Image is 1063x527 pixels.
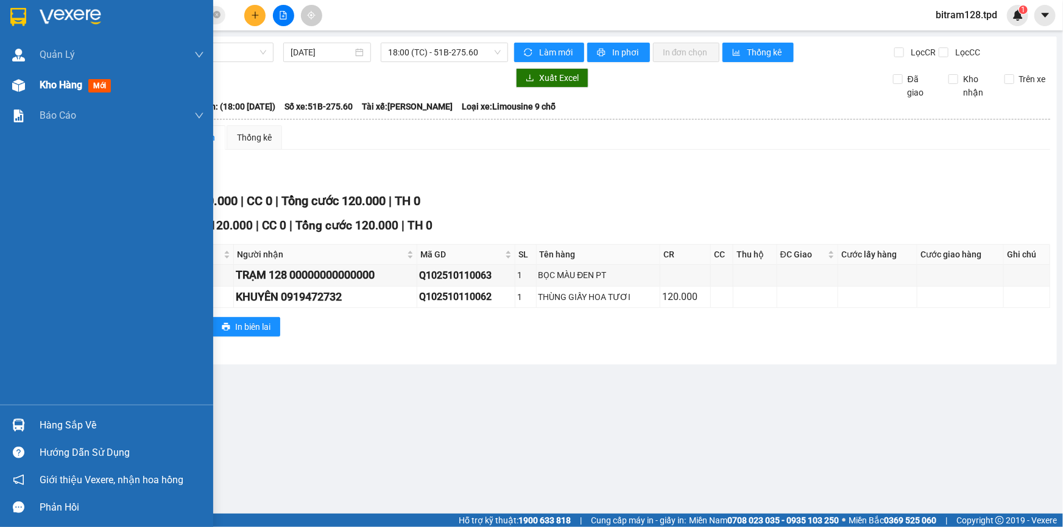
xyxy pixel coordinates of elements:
[262,218,286,232] span: CC 0
[192,218,253,232] span: CR 120.000
[515,245,537,265] th: SL
[279,11,288,19] span: file-add
[235,320,270,333] span: In biên lai
[462,100,556,113] span: Loại xe: Limousine 9 chỗ
[653,43,719,62] button: In đơn chọn
[420,248,503,261] span: Mã GD
[926,7,1007,23] span: bitram128.tpd
[40,47,75,62] span: Quản Lý
[917,245,1004,265] th: Cước giao hàng
[362,100,453,113] span: Tài xế: [PERSON_NAME]
[289,218,292,232] span: |
[10,8,26,26] img: logo-vxr
[212,317,280,337] button: printerIn biên lai
[244,5,266,26] button: plus
[517,268,534,282] div: 1
[194,50,204,60] span: down
[537,245,660,265] th: Tên hàng
[291,46,353,59] input: 11/10/2025
[40,498,204,517] div: Phản hồi
[194,111,204,120] span: down
[236,288,415,305] div: KHUYÊN 0919472732
[591,514,686,527] span: Cung cấp máy in - giấy in:
[958,72,995,99] span: Kho nhận
[88,79,111,92] span: mới
[514,43,584,62] button: syncLàm mới
[459,514,571,527] span: Hỗ trợ kỹ thuật:
[539,46,574,59] span: Làm mới
[524,48,534,58] span: sync
[236,267,415,284] div: TRẠM 128 00000000000000
[13,447,24,458] span: question-circle
[597,48,607,58] span: printer
[780,248,825,261] span: ĐC Giao
[722,43,794,62] button: bar-chartThống kê
[241,194,244,208] span: |
[395,194,420,208] span: TH 0
[526,74,534,83] span: download
[256,218,259,232] span: |
[417,265,515,286] td: Q102510110063
[12,110,25,122] img: solution-icon
[884,515,936,525] strong: 0369 525 060
[516,68,588,88] button: downloadXuất Excel
[213,10,221,21] span: close-circle
[251,11,260,19] span: plus
[517,290,534,304] div: 1
[689,514,839,527] span: Miền Nam
[237,131,272,144] div: Thống kê
[417,287,515,308] td: Q102510110062
[539,290,658,304] div: THÙNG GIẤY HOA TƯƠI
[1034,5,1056,26] button: caret-down
[747,46,784,59] span: Thống kê
[539,268,658,282] div: BỌC MÀU ĐEN PT
[587,43,650,62] button: printerIn phơi
[237,248,404,261] span: Người nhận
[1040,10,1051,21] span: caret-down
[580,514,582,527] span: |
[40,472,183,487] span: Giới thiệu Vexere, nhận hoa hồng
[12,49,25,61] img: warehouse-icon
[388,43,501,61] span: 18:00 (TC) - 51B-275.60
[1012,10,1023,21] img: icon-new-feature
[12,79,25,92] img: warehouse-icon
[1019,5,1028,14] sup: 1
[518,515,571,525] strong: 1900 633 818
[903,72,939,99] span: Đã giao
[247,194,272,208] span: CC 0
[40,108,76,123] span: Báo cáo
[301,5,322,26] button: aim
[945,514,947,527] span: |
[222,323,230,332] span: printer
[40,416,204,435] div: Hàng sắp về
[995,516,1004,525] span: copyright
[284,100,353,113] span: Số xe: 51B-275.60
[307,11,316,19] span: aim
[842,518,846,523] span: ⚪️
[401,218,404,232] span: |
[40,444,204,462] div: Hướng dẫn sử dụng
[711,245,733,265] th: CC
[275,194,278,208] span: |
[838,245,918,265] th: Cước lấy hàng
[660,245,711,265] th: CR
[419,289,513,304] div: Q102510110062
[950,46,982,59] span: Lọc CC
[906,46,938,59] span: Lọc CR
[40,79,82,91] span: Kho hàng
[662,289,708,304] div: 120.000
[273,5,294,26] button: file-add
[389,194,392,208] span: |
[732,48,743,58] span: bar-chart
[1021,5,1025,14] span: 1
[733,245,777,265] th: Thu hộ
[727,515,839,525] strong: 0708 023 035 - 0935 103 250
[295,218,398,232] span: Tổng cước 120.000
[281,194,386,208] span: Tổng cước 120.000
[1014,72,1051,86] span: Trên xe
[13,501,24,513] span: message
[408,218,433,232] span: TH 0
[612,46,640,59] span: In phơi
[849,514,936,527] span: Miền Bắc
[13,474,24,486] span: notification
